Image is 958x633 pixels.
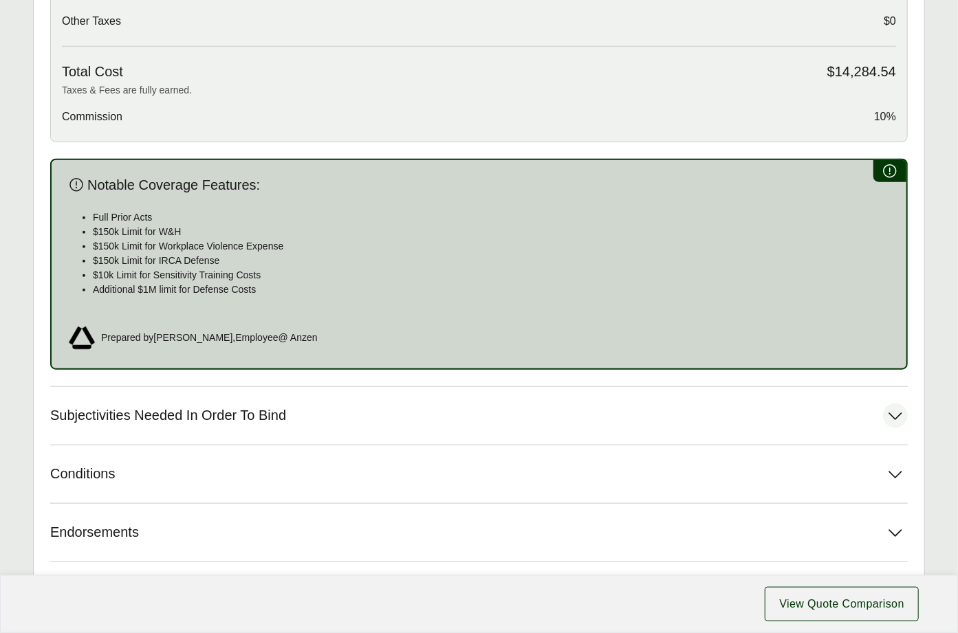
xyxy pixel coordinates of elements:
[87,177,260,194] span: Notable Coverage Features:
[101,331,318,345] span: Prepared by [PERSON_NAME] , Employee @ Anzen
[93,239,890,254] p: $150k Limit for Workplace Violence Expense
[50,504,908,562] button: Endorsements
[50,407,286,424] span: Subjectivities Needed In Order To Bind
[765,587,919,621] button: View Quote Comparison
[50,524,139,541] span: Endorsements
[93,210,890,225] p: Full Prior Acts
[62,63,123,80] span: Total Cost
[93,268,890,282] p: $10k Limit for Sensitivity Training Costs
[874,109,896,125] span: 10%
[93,254,890,268] p: $150k Limit for IRCA Defense
[50,387,908,445] button: Subjectivities Needed In Order To Bind
[93,225,890,239] p: $150k Limit for W&H
[93,282,890,297] p: Additional $1M limit for Defense Costs
[884,13,896,30] span: $0
[62,83,896,98] p: Taxes & Fees are fully earned.
[62,13,121,30] span: Other Taxes
[827,63,896,80] span: $14,284.54
[62,109,122,125] span: Commission
[779,596,904,612] span: View Quote Comparison
[50,465,116,482] span: Conditions
[50,445,908,503] button: Conditions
